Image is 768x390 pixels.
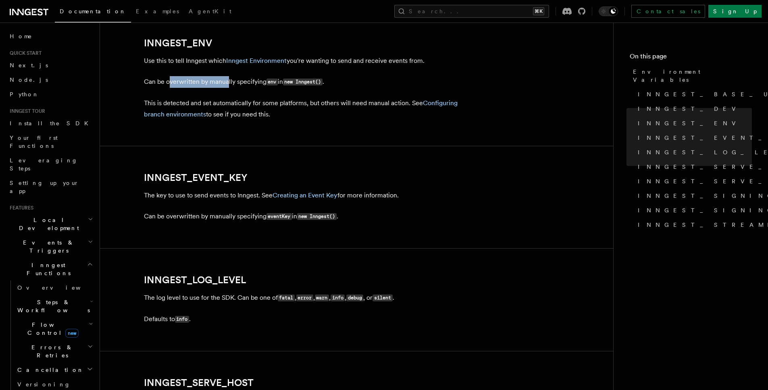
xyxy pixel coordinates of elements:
[6,58,95,73] a: Next.js
[6,73,95,87] a: Node.js
[55,2,131,23] a: Documentation
[6,108,45,114] span: Inngest tour
[226,57,287,64] a: Inngest Environment
[630,64,752,87] a: Environment Variables
[6,205,33,211] span: Features
[14,295,95,317] button: Steps & Workflows
[633,68,752,84] span: Environment Variables
[144,76,466,88] p: Can be overwritten by manually specifying in .
[635,174,752,189] a: INNGEST_SERVE_PATH
[65,329,79,338] span: new
[144,99,458,118] a: Configuring branch environments
[184,2,236,22] a: AgentKit
[394,5,549,18] button: Search...⌘K
[635,160,752,174] a: INNGEST_SERVE_HOST
[6,116,95,131] a: Install the SDK
[283,79,323,85] code: new Inngest()
[17,284,100,291] span: Overview
[599,6,618,16] button: Toggle dark mode
[144,313,466,325] p: Defaults to .
[144,211,466,222] p: Can be overwritten by manually specifying in .
[6,216,88,232] span: Local Development
[635,87,752,102] a: INNGEST_BASE_URL
[6,176,95,198] a: Setting up your app
[6,213,95,235] button: Local Development
[6,153,95,176] a: Leveraging Steps
[297,213,337,220] code: new Inngest()
[144,172,248,183] a: INNGEST_EVENT_KEY
[10,91,39,97] span: Python
[635,189,752,203] a: INNGEST_SIGNING_KEY
[635,145,752,160] a: INNGEST_LOG_LEVEL
[144,97,466,120] p: This is detected and set automatically for some platforms, but others will need manual action. Se...
[373,295,392,301] code: silent
[14,343,87,359] span: Errors & Retries
[635,116,752,131] a: INNGEST_ENV
[10,32,32,40] span: Home
[144,190,466,201] p: The key to use to send events to Inngest. See for more information.
[10,77,48,83] span: Node.js
[10,157,78,172] span: Leveraging Steps
[131,2,184,22] a: Examples
[14,317,95,340] button: Flow Controlnew
[144,292,466,304] p: The log level to use for the SDK. Can be one of , , , , , or .
[273,191,337,199] a: Creating an Event Key
[14,340,95,363] button: Errors & Retries
[635,218,752,232] a: INNGEST_STREAMING
[635,131,752,145] a: INNGEST_EVENT_KEY
[14,280,95,295] a: Overview
[6,258,95,280] button: Inngest Functions
[631,5,705,18] a: Contact sales
[6,235,95,258] button: Events & Triggers
[17,381,71,388] span: Versioning
[331,295,345,301] code: info
[638,119,741,127] span: INNGEST_ENV
[635,203,752,218] a: INNGEST_SIGNING_KEY_FALLBACK
[6,29,95,44] a: Home
[6,131,95,153] a: Your first Functions
[6,50,42,56] span: Quick start
[346,295,363,301] code: debug
[144,55,466,66] p: Use this to tell Inngest which you're wanting to send and receive events from.
[635,102,752,116] a: INNGEST_DEV
[175,316,189,323] code: info
[189,8,231,15] span: AgentKit
[14,298,90,314] span: Steps & Workflows
[14,363,95,377] button: Cancellation
[14,321,89,337] span: Flow Control
[14,366,84,374] span: Cancellation
[10,135,58,149] span: Your first Functions
[10,62,48,68] span: Next.js
[60,8,126,15] span: Documentation
[144,37,212,49] a: INNGEST_ENV
[278,295,295,301] code: fatal
[6,87,95,102] a: Python
[10,120,93,127] span: Install the SDK
[6,261,87,277] span: Inngest Functions
[266,213,292,220] code: eventKey
[630,52,752,64] h4: On this page
[315,295,329,301] code: warn
[266,79,278,85] code: env
[708,5,762,18] a: Sign Up
[533,7,544,15] kbd: ⌘K
[638,105,741,113] span: INNGEST_DEV
[296,295,313,301] code: error
[10,180,79,194] span: Setting up your app
[6,239,88,255] span: Events & Triggers
[144,377,254,388] a: INNGEST_SERVE_HOST
[136,8,179,15] span: Examples
[144,274,246,286] a: INNGEST_LOG_LEVEL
